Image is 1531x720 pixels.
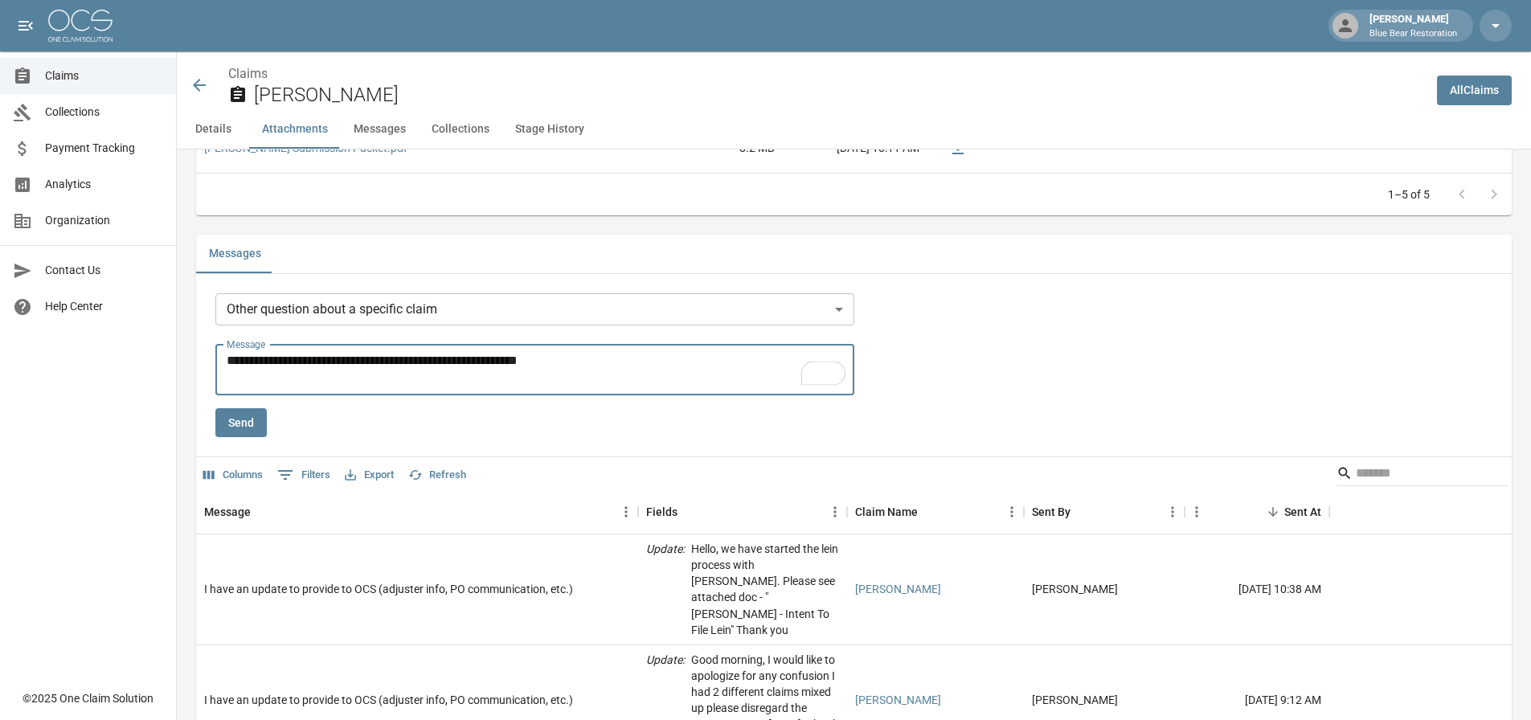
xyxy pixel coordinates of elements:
[1070,501,1093,523] button: Sort
[45,262,163,279] span: Contact Us
[251,501,273,523] button: Sort
[177,110,249,149] button: Details
[196,489,638,534] div: Message
[227,337,265,351] label: Message
[1000,500,1024,524] button: Menu
[1185,489,1329,534] div: Sent At
[273,462,334,488] button: Show filters
[1024,489,1185,534] div: Sent By
[199,463,267,488] button: Select columns
[341,463,398,488] button: Export
[204,489,251,534] div: Message
[228,66,268,81] a: Claims
[1262,501,1284,523] button: Sort
[23,690,154,706] div: © 2025 One Claim Solution
[677,501,700,523] button: Sort
[404,463,470,488] button: Refresh
[1032,489,1070,534] div: Sent By
[1185,534,1329,644] div: [DATE] 10:38 AM
[638,489,847,534] div: Fields
[646,541,685,637] p: Update :
[228,64,1424,84] nav: breadcrumb
[1032,692,1118,708] div: Charles Dalberth
[1337,460,1508,489] div: Search
[855,581,941,597] a: [PERSON_NAME]
[215,408,267,438] button: Send
[10,10,42,42] button: open drawer
[847,489,1024,534] div: Claim Name
[502,110,597,149] button: Stage History
[1369,27,1457,41] p: Blue Bear Restoration
[823,500,847,524] button: Menu
[48,10,113,42] img: ocs-logo-white-transparent.png
[1284,489,1321,534] div: Sent At
[45,212,163,229] span: Organization
[1161,500,1185,524] button: Menu
[196,235,274,273] button: Messages
[204,692,573,708] div: I have an update to provide to OCS (adjuster info, PO communication, etc.)
[918,501,940,523] button: Sort
[646,489,677,534] div: Fields
[177,110,1531,149] div: anchor tabs
[855,692,941,708] a: [PERSON_NAME]
[45,140,163,157] span: Payment Tracking
[45,176,163,193] span: Analytics
[1185,500,1209,524] button: Menu
[45,298,163,315] span: Help Center
[1437,76,1512,105] a: AllClaims
[1388,186,1430,202] p: 1–5 of 5
[254,84,1424,107] h2: [PERSON_NAME]
[1363,11,1463,40] div: [PERSON_NAME]
[204,581,573,597] div: I have an update to provide to OCS (adjuster info, PO communication, etc.)
[45,67,163,84] span: Claims
[855,489,918,534] div: Claim Name
[341,110,419,149] button: Messages
[419,110,502,149] button: Collections
[1032,581,1118,597] div: Anthony Rebis
[691,541,839,637] p: Hello, we have started the lein process with [PERSON_NAME]. Please see attached doc - "[PERSON_NA...
[227,351,849,388] textarea: To enrich screen reader interactions, please activate Accessibility in Grammarly extension settings
[614,500,638,524] button: Menu
[249,110,341,149] button: Attachments
[45,104,163,121] span: Collections
[196,235,1512,273] div: related-list tabs
[215,293,854,325] div: Other question about a specific claim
